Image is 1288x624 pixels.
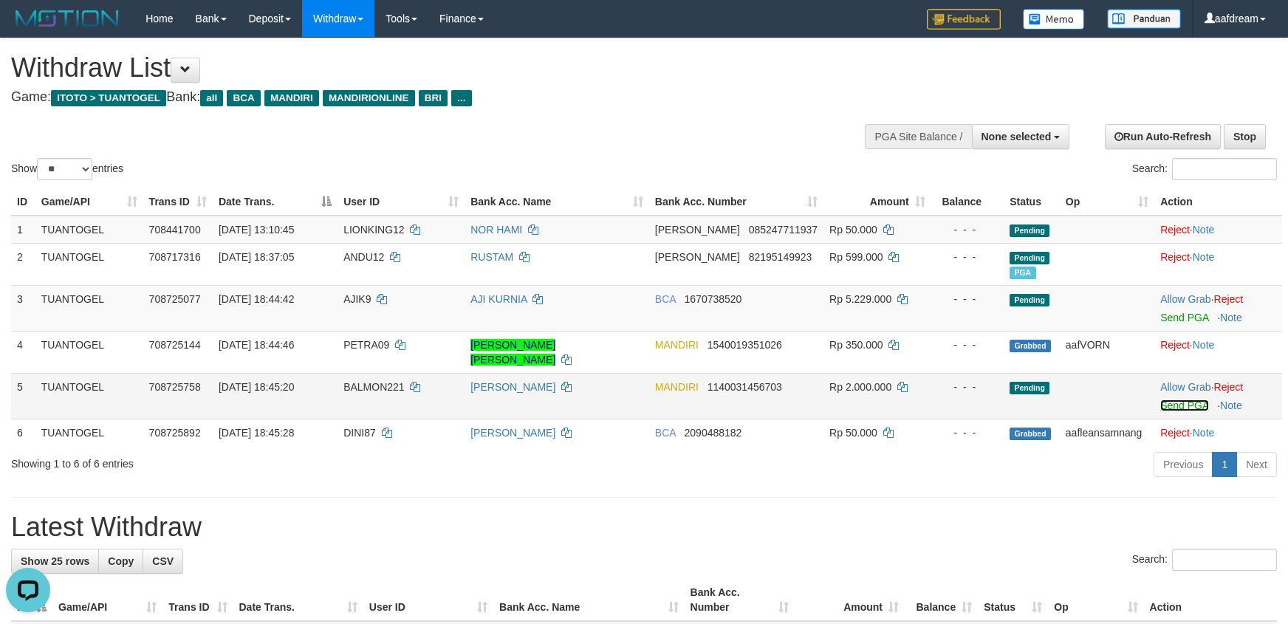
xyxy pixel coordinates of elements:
td: 2 [11,243,35,285]
td: TUANTOGEL [35,243,143,285]
span: BCA [227,90,260,106]
a: Allow Grab [1160,381,1210,393]
a: Send PGA [1160,312,1208,323]
th: Bank Acc. Name: activate to sort column ascending [465,188,649,216]
a: Show 25 rows [11,549,99,574]
th: Trans ID: activate to sort column ascending [162,579,233,621]
div: - - - [937,425,998,440]
th: Balance [931,188,1004,216]
span: Rp 5.229.000 [829,293,891,305]
a: Run Auto-Refresh [1105,124,1221,149]
span: Rp 350.000 [829,339,883,351]
td: · [1154,216,1282,244]
th: Bank Acc. Number: activate to sort column ascending [649,188,823,216]
input: Search: [1172,549,1277,571]
a: Copy [98,549,143,574]
th: Status: activate to sort column ascending [978,579,1048,621]
td: TUANTOGEL [35,216,143,244]
span: 708717316 [149,251,201,263]
span: [DATE] 13:10:45 [219,224,294,236]
th: Amount: activate to sort column ascending [795,579,905,621]
span: MANDIRI [264,90,319,106]
h1: Withdraw List [11,53,844,83]
span: · [1160,293,1213,305]
td: · [1154,373,1282,419]
span: 708441700 [149,224,201,236]
td: TUANTOGEL [35,331,143,373]
th: Action [1144,579,1277,621]
a: Note [1220,400,1242,411]
label: Show entries [11,158,123,180]
span: LIONKING12 [343,224,404,236]
td: · [1154,243,1282,285]
span: [PERSON_NAME] [655,224,740,236]
label: Search: [1132,158,1277,180]
img: MOTION_logo.png [11,7,123,30]
td: 4 [11,331,35,373]
td: TUANTOGEL [35,419,143,446]
a: AJI KURNIA [470,293,527,305]
a: Note [1193,427,1215,439]
span: BRI [419,90,448,106]
th: Date Trans.: activate to sort column ascending [233,579,363,621]
td: aafVORN [1060,331,1154,373]
div: - - - [937,222,998,237]
span: None selected [982,131,1052,143]
td: TUANTOGEL [35,373,143,419]
button: None selected [972,124,1070,149]
a: Note [1193,339,1215,351]
span: [DATE] 18:44:46 [219,339,294,351]
span: 708725892 [149,427,201,439]
th: Op: activate to sort column ascending [1048,579,1143,621]
td: 3 [11,285,35,331]
h1: Latest Withdraw [11,512,1277,542]
a: Note [1193,251,1215,263]
span: Pending [1010,294,1049,306]
span: BALMON221 [343,381,404,393]
a: Reject [1160,224,1190,236]
span: Copy 1540019351026 to clipboard [708,339,782,351]
th: Trans ID: activate to sort column ascending [143,188,213,216]
a: Reject [1214,293,1244,305]
span: [DATE] 18:45:20 [219,381,294,393]
a: [PERSON_NAME] [470,381,555,393]
span: Copy 085247711937 to clipboard [749,224,818,236]
span: Rp 50.000 [829,224,877,236]
th: User ID: activate to sort column ascending [363,579,493,621]
span: Pending [1010,224,1049,237]
td: 6 [11,419,35,446]
span: Show 25 rows [21,555,89,567]
span: Copy 2090488182 to clipboard [685,427,742,439]
span: ITOTO > TUANTOGEL [51,90,166,106]
span: [DATE] 18:37:05 [219,251,294,263]
th: Balance: activate to sort column ascending [905,579,978,621]
span: MANDIRI [655,339,699,351]
a: Reject [1214,381,1244,393]
span: Rp 2.000.000 [829,381,891,393]
th: Amount: activate to sort column ascending [823,188,931,216]
a: Note [1220,312,1242,323]
span: [DATE] 18:45:28 [219,427,294,439]
a: Send PGA [1160,400,1208,411]
a: NOR HAMI [470,224,522,236]
th: Game/API: activate to sort column ascending [35,188,143,216]
td: 1 [11,216,35,244]
select: Showentries [37,158,92,180]
a: Allow Grab [1160,293,1210,305]
span: 708725758 [149,381,201,393]
a: CSV [143,549,183,574]
th: Action [1154,188,1282,216]
span: MANDIRI [655,381,699,393]
span: Pending [1010,382,1049,394]
a: Reject [1160,251,1190,263]
th: Status [1004,188,1060,216]
td: · [1154,331,1282,373]
a: Next [1236,452,1277,477]
span: Copy [108,555,134,567]
a: [PERSON_NAME] [470,427,555,439]
span: Copy 82195149923 to clipboard [749,251,812,263]
span: [PERSON_NAME] [655,251,740,263]
span: AJIK9 [343,293,371,305]
span: Rp 50.000 [829,427,877,439]
th: Bank Acc. Name: activate to sort column ascending [493,579,684,621]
